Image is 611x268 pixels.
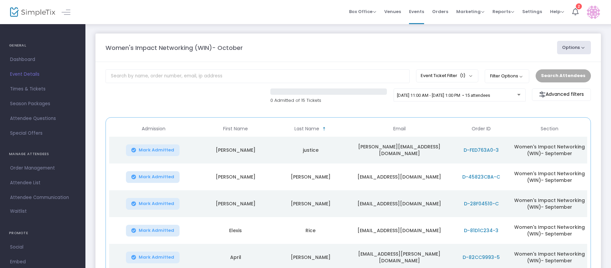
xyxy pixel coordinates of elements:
[139,147,174,153] span: Mark Admitted
[348,190,451,217] td: [EMAIL_ADDRESS][DOMAIN_NAME]
[349,8,376,15] span: Box Office
[348,163,451,190] td: [EMAIL_ADDRESS][DOMAIN_NAME]
[432,3,448,20] span: Orders
[10,193,75,202] span: Attendee Communication
[557,41,591,54] button: Options
[223,126,248,132] span: First Name
[397,93,490,98] span: [DATE] 11:00 AM - [DATE] 1:00 PM • 15 attendees
[456,8,484,15] span: Marketing
[460,73,465,78] span: (1)
[9,39,76,52] h4: GENERAL
[322,126,327,132] span: Sortable
[273,217,348,244] td: Rice
[273,137,348,163] td: justice
[409,3,424,20] span: Events
[463,254,500,261] span: D-82CC9993-5
[10,85,75,93] span: Times & Tickets
[10,129,75,138] span: Special Offers
[512,217,587,244] td: Women's Impact Networking (WIN)- September
[492,8,514,15] span: Reports
[139,228,174,233] span: Mark Admitted
[522,3,542,20] span: Settings
[10,114,75,123] span: Attendee Questions
[126,144,180,156] button: Mark Admitted
[126,171,180,183] button: Mark Admitted
[10,208,27,215] span: Waitlist
[10,70,75,79] span: Event Details
[416,69,478,82] button: Event Ticket Filter(1)
[142,126,165,132] span: Admission
[485,69,529,83] button: Filter Options
[393,126,406,132] span: Email
[541,126,558,132] span: Section
[576,3,582,9] div: 2
[462,174,500,180] span: D-45823CBA-C
[512,163,587,190] td: Women's Impact Networking (WIN)- September
[270,97,387,104] p: 0 Admitted of 15 Tickets
[273,163,348,190] td: [PERSON_NAME]
[10,99,75,108] span: Season Packages
[9,226,76,240] h4: PROMOTE
[126,252,180,263] button: Mark Admitted
[139,255,174,260] span: Mark Admitted
[294,126,319,132] span: Last Name
[512,190,587,217] td: Women's Impact Networking (WIN)- September
[126,225,180,237] button: Mark Admitted
[139,201,174,206] span: Mark Admitted
[273,190,348,217] td: [PERSON_NAME]
[532,88,591,101] m-button: Advanced filters
[464,147,499,153] span: D-FED763A0-3
[198,190,273,217] td: [PERSON_NAME]
[198,137,273,163] td: [PERSON_NAME]
[106,43,243,52] m-panel-title: Women's Impact Networking (WIN)- October
[10,55,75,64] span: Dashboard
[10,164,75,173] span: Order Management
[139,174,174,180] span: Mark Admitted
[198,163,273,190] td: [PERSON_NAME]
[348,217,451,244] td: [EMAIL_ADDRESS][DOMAIN_NAME]
[10,179,75,187] span: Attendee List
[464,200,499,207] span: D-28F04510-C
[384,3,401,20] span: Venues
[9,147,76,161] h4: MANAGE ATTENDEES
[10,243,75,252] span: Social
[512,137,587,163] td: Women's Impact Networking (WIN)- September
[106,69,410,83] input: Search by name, order number, email, ip address
[539,91,546,98] img: filter
[10,258,75,266] span: Embed
[464,227,498,234] span: D-81D1C234-3
[550,8,564,15] span: Help
[348,137,451,163] td: [PERSON_NAME][EMAIL_ADDRESS][DOMAIN_NAME]
[126,198,180,210] button: Mark Admitted
[472,126,491,132] span: Order ID
[198,217,273,244] td: Elexis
